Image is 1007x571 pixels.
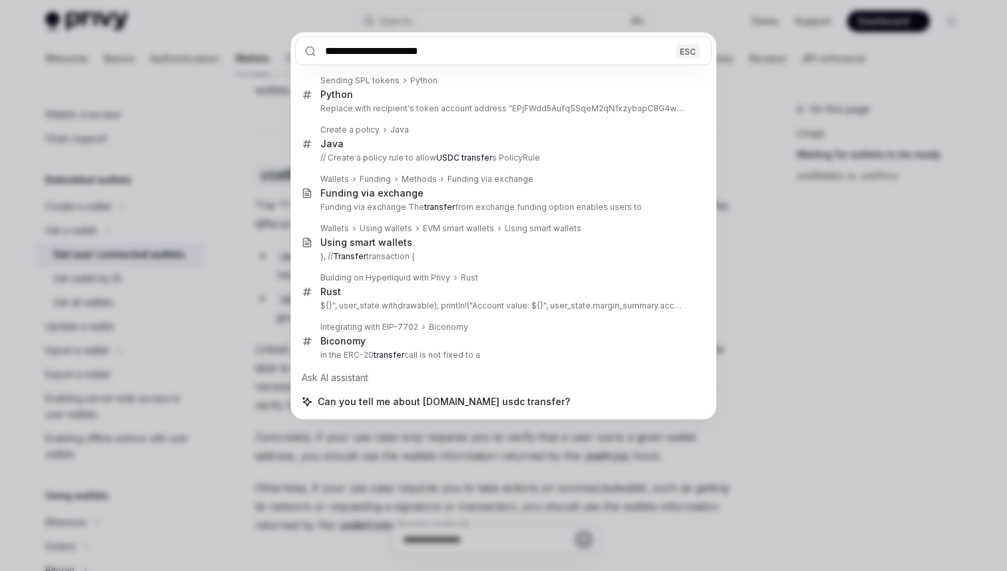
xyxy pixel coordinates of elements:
[360,223,412,234] div: Using wallets
[423,223,494,234] div: EVM smart wallets
[360,174,391,185] div: Funding
[320,273,450,283] div: Building on Hyperliquid with Privy
[505,223,581,234] div: Using smart wallets
[320,103,684,114] p: Replace with recipient's token account address "EPjFWdd5AufqSSqeM2qN1xzybapC8G4wEGGkZwyTDt1v",
[424,202,455,212] b: transfer
[390,125,409,135] div: Java
[320,350,684,360] p: in the ERC-20 call is not fixed to a
[320,202,684,213] p: Funding via exchange The from exchange funding option enables users to
[461,273,478,283] div: Rust
[295,366,712,390] div: Ask AI assistant
[320,125,380,135] div: Create a policy
[320,187,424,199] div: Funding via exchange
[320,322,418,332] div: Integrating with EIP-7702
[320,153,684,163] p: // Create a policy rule to allow s PolicyRule
[320,75,400,86] div: Sending SPL tokens
[320,300,684,311] p: ${}", user_state.withdrawable); println!("Account value: ${}", user_state.margin_summary.account_val
[374,350,404,360] b: transfer
[448,174,533,185] div: Funding via exchange
[320,174,349,185] div: Wallets
[333,251,366,261] b: Transfer
[320,335,366,347] div: Biconomy
[320,237,412,249] div: Using smart wallets
[429,322,468,332] div: Biconomy
[320,286,341,298] div: Rust
[318,395,570,408] span: Can you tell me about [DOMAIN_NAME] usdc transfer?
[320,251,684,262] p: }, // transaction {
[402,174,437,185] div: Methods
[320,138,344,150] div: Java
[436,153,492,163] b: USDC transfer
[410,75,438,86] div: Python
[320,89,353,101] div: Python
[676,44,700,58] div: ESC
[320,223,349,234] div: Wallets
